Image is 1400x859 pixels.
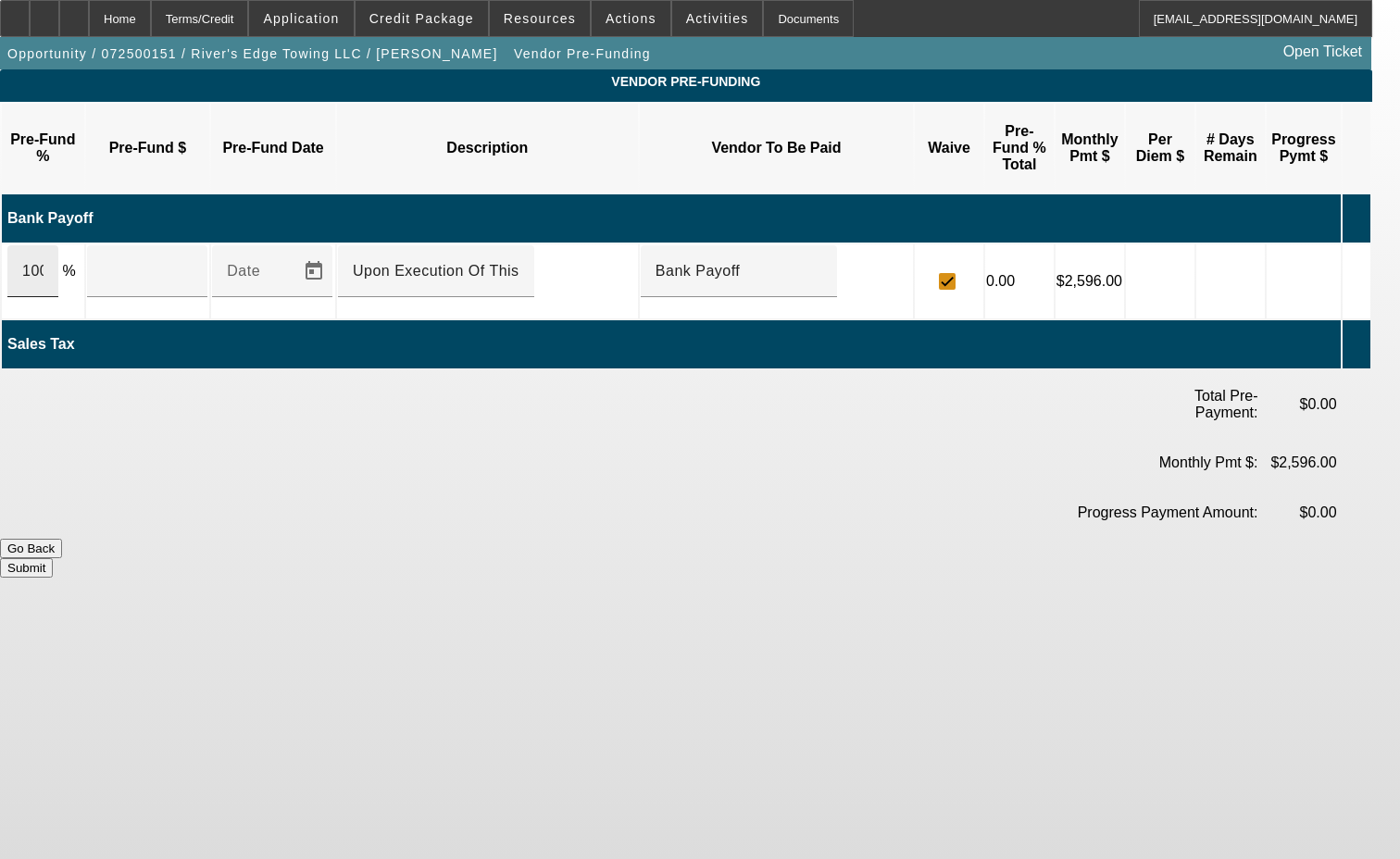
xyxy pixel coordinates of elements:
i: Add [1344,201,1362,235]
p: Description [342,140,633,156]
p: Total Pre-Payment: [1183,388,1258,421]
p: # Days Remain [1201,131,1260,165]
p: Pre-Fund Date [216,140,331,156]
p: Waive [919,140,979,156]
span: Credit Package [369,11,474,26]
button: Open calendar [295,253,332,290]
p: Pre-Fund % Total [990,123,1049,173]
span: % [62,263,75,279]
span: Opportunity / 072500151 / River's Edge Towing LLC / [PERSON_NAME] [7,46,498,61]
a: Open Ticket [1276,36,1369,68]
p: Progress Pymt $ [1271,131,1336,165]
p: Bank Payoff [7,210,1340,227]
span: Vendor Pre-Funding [14,74,1358,89]
button: Application [249,1,353,36]
span: Application [263,11,339,26]
button: Resources [490,1,590,36]
button: Credit Package [356,1,488,36]
input: Account [656,260,822,282]
span: Resources [504,11,576,26]
i: Delete [1344,264,1362,298]
p: Pre-Fund $ [91,140,206,156]
span: Activities [686,11,749,26]
p: Monthly Pmt $: [1026,454,1257,471]
p: $2,596.00 [1056,273,1123,290]
p: $0.00 [1261,504,1336,521]
p: Sales Tax [7,336,1340,353]
span: Actions [606,11,656,26]
button: Vendor Pre-Funding [509,37,656,70]
p: Vendor To Be Paid [644,140,908,156]
p: 0.00 [986,273,1053,290]
button: Actions [592,1,670,36]
p: Per Diem $ [1131,131,1190,165]
button: Activities [672,1,763,36]
p: Monthly Pmt $ [1060,131,1119,165]
span: Vendor Pre-Funding [514,46,651,61]
p: Progress Payment Amount: [1026,504,1257,521]
mat-label: Date [227,263,260,279]
i: Add [1344,327,1362,361]
p: Pre-Fund % [6,131,80,165]
p: $0.00 [1261,396,1336,413]
p: $2,596.00 [1261,454,1336,471]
